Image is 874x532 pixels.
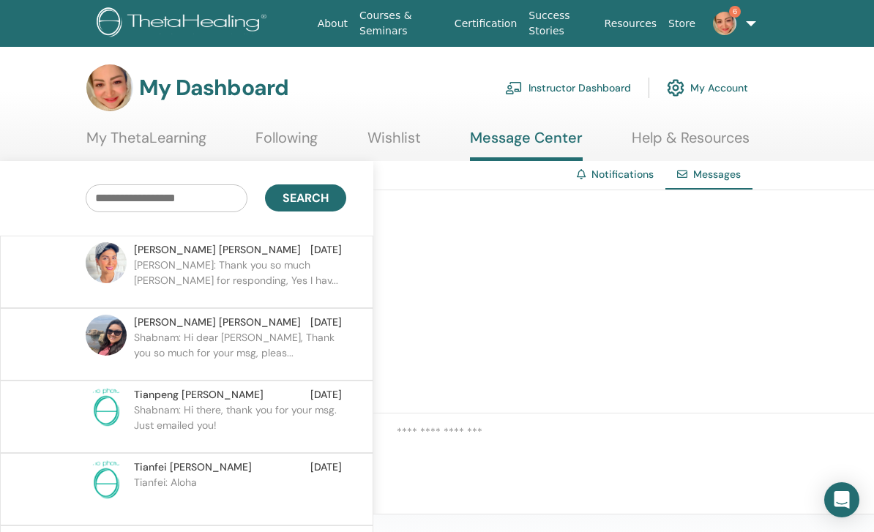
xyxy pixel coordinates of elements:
[134,402,346,446] p: Shabnam: Hi there, thank you for your msg. Just emailed you!
[134,330,346,374] p: Shabnam: Hi dear [PERSON_NAME], Thank you so much for your msg, pleas...
[265,184,346,211] button: Search
[470,129,583,161] a: Message Center
[367,129,421,157] a: Wishlist
[713,12,736,35] img: default.jpg
[255,129,318,157] a: Following
[86,460,127,501] img: no-photo.png
[693,168,741,181] span: Messages
[86,64,133,111] img: default.jpg
[523,2,598,45] a: Success Stories
[97,7,272,40] img: logo.png
[310,242,342,258] span: [DATE]
[134,242,301,258] span: [PERSON_NAME] [PERSON_NAME]
[86,315,127,356] img: default.jpg
[449,10,523,37] a: Certification
[599,10,663,37] a: Resources
[86,242,127,283] img: default.jpg
[134,258,346,301] p: [PERSON_NAME]: Thank you so much [PERSON_NAME] for responding, Yes I hav...
[134,315,301,330] span: [PERSON_NAME] [PERSON_NAME]
[824,482,859,517] div: Open Intercom Messenger
[354,2,449,45] a: Courses & Seminars
[662,10,701,37] a: Store
[632,129,750,157] a: Help & Resources
[505,72,631,104] a: Instructor Dashboard
[310,460,342,475] span: [DATE]
[667,75,684,100] img: cog.svg
[310,387,342,402] span: [DATE]
[134,387,264,402] span: Tianpeng [PERSON_NAME]
[134,460,252,475] span: Tianfei [PERSON_NAME]
[86,387,127,428] img: no-photo.png
[505,81,523,94] img: chalkboard-teacher.svg
[312,10,354,37] a: About
[134,475,346,519] p: Tianfei: Aloha
[667,72,748,104] a: My Account
[86,129,206,157] a: My ThetaLearning
[729,6,741,18] span: 6
[139,75,288,101] h3: My Dashboard
[591,168,654,181] a: Notifications
[283,190,329,206] span: Search
[310,315,342,330] span: [DATE]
